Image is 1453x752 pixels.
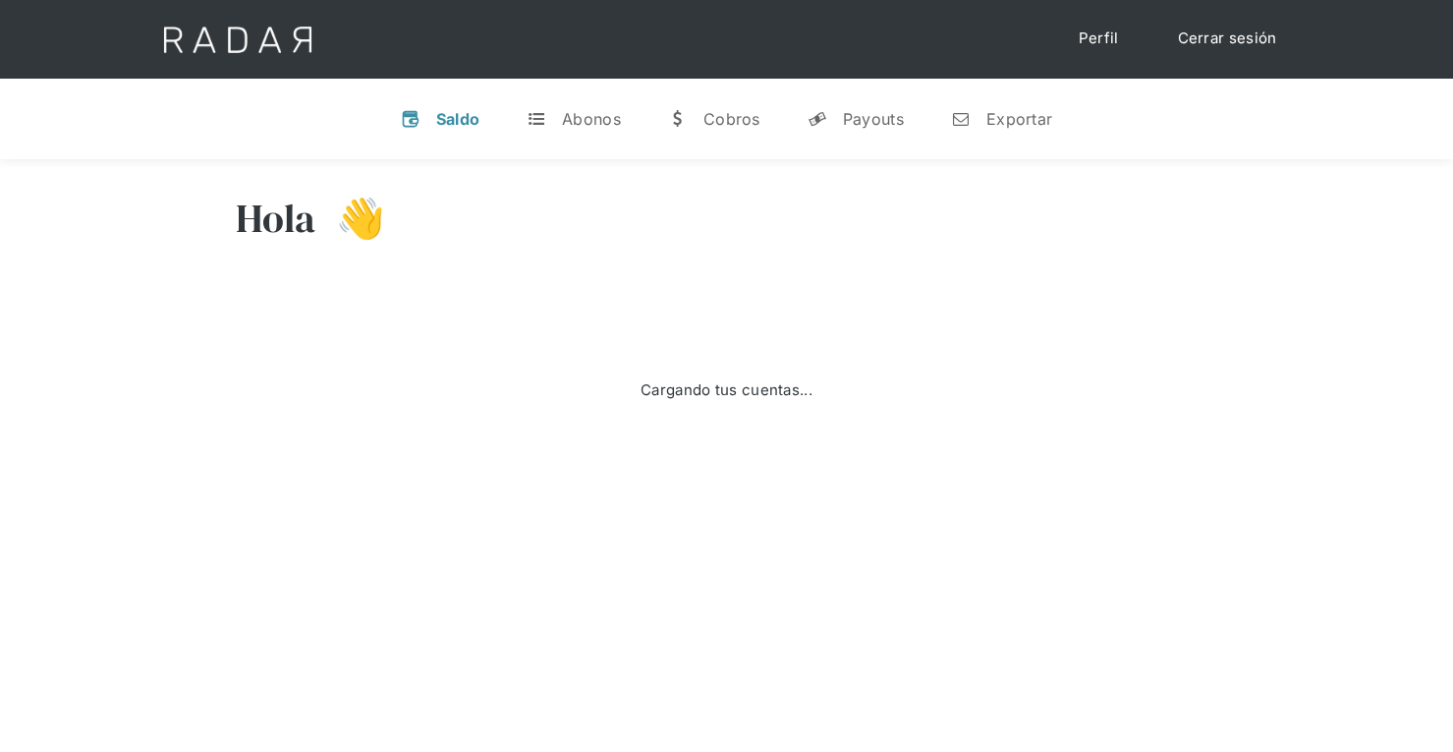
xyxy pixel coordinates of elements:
[1158,20,1297,58] a: Cerrar sesión
[401,109,420,129] div: v
[986,109,1052,129] div: Exportar
[527,109,546,129] div: t
[641,379,812,402] div: Cargando tus cuentas...
[562,109,621,129] div: Abonos
[1059,20,1139,58] a: Perfil
[808,109,827,129] div: y
[236,194,316,243] h3: Hola
[703,109,760,129] div: Cobros
[436,109,480,129] div: Saldo
[668,109,688,129] div: w
[951,109,971,129] div: n
[316,194,385,243] h3: 👋
[843,109,904,129] div: Payouts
